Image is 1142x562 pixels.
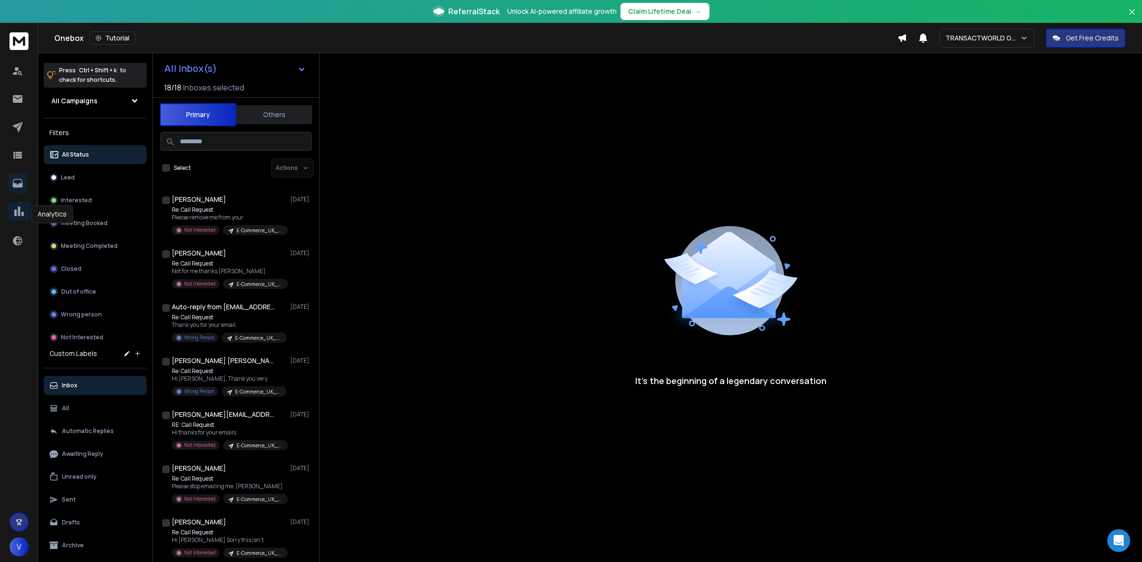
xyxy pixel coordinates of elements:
button: Automatic Replies [44,422,147,441]
p: Not Interested [184,442,216,449]
p: Out of office [61,288,96,296]
button: V [10,537,29,556]
button: Claim Lifetime Deal→ [620,3,709,20]
p: Not Interested [61,334,103,341]
p: Get Free Credits [1066,33,1119,43]
h3: Inboxes selected [183,82,244,93]
p: Not Interested [184,227,216,234]
p: Not Interested [184,280,216,287]
p: Hi thanks for your emails. [172,429,286,436]
p: Awaiting Reply [62,450,103,458]
p: Meeting Completed [61,242,118,250]
p: Re: Call Request [172,206,286,214]
p: RE: Call Request [172,421,286,429]
p: Unlock AI-powered affiliate growth [507,7,617,16]
button: Tutorial [89,31,136,45]
p: Hi [PERSON_NAME] Sorry this isn't [172,536,286,544]
p: Closed [61,265,81,273]
p: E-Commerce_UK_campaign [236,550,282,557]
h1: [PERSON_NAME] [172,463,226,473]
button: All Status [44,145,147,164]
p: Interested [61,197,92,204]
button: All [44,399,147,418]
h1: Auto-reply from [EMAIL_ADDRESS][DOMAIN_NAME] [172,302,276,312]
span: 18 / 18 [164,82,181,93]
p: Thank you for your email. [172,321,286,329]
button: Others [236,104,312,125]
button: Lead [44,168,147,187]
p: Sent [62,496,76,503]
h1: [PERSON_NAME] [172,517,226,527]
h1: [PERSON_NAME] [PERSON_NAME] [172,356,276,365]
label: Select [174,164,191,172]
p: E-Commerce_UK_campaign [235,335,281,342]
button: Primary [160,103,236,126]
button: Meeting Booked [44,214,147,233]
p: [DATE] [290,464,312,472]
span: ReferralStack [448,6,500,17]
p: [DATE] [290,196,312,203]
p: [DATE] [290,411,312,418]
p: E-Commerce_UK_campaign [236,496,282,503]
button: Closed [44,259,147,278]
button: Meeting Completed [44,237,147,256]
p: Press to check for shortcuts. [59,66,126,85]
button: Unread only [44,467,147,486]
p: E-Commerce_UK_campaign [236,442,282,449]
p: E-Commerce_UK_campaign [236,281,282,288]
h1: [PERSON_NAME][EMAIL_ADDRESS][DOMAIN_NAME] [172,410,276,419]
button: Not Interested [44,328,147,347]
p: Wrong person [61,311,102,318]
button: All Inbox(s) [157,59,314,78]
p: [DATE] [290,303,312,311]
button: Out of office [44,282,147,301]
p: Automatic Replies [62,427,114,435]
h3: Custom Labels [49,349,97,358]
p: Meeting Booked [61,219,108,227]
p: It’s the beginning of a legendary conversation [635,374,827,387]
span: Ctrl + Shift + k [78,65,118,76]
button: All Campaigns [44,91,147,110]
button: Inbox [44,376,147,395]
p: Please stop emailing me. [PERSON_NAME] [172,483,286,490]
button: Close banner [1126,6,1138,29]
button: Archive [44,536,147,555]
p: Not Interested [184,549,216,556]
p: TRANSACTWORLD GROUP [945,33,1020,43]
button: Drafts [44,513,147,532]
p: All [62,404,69,412]
p: Re: Call Request [172,367,286,375]
button: Wrong person [44,305,147,324]
div: Onebox [54,31,897,45]
p: Lead [61,174,75,181]
h3: Filters [44,126,147,139]
h1: [PERSON_NAME] [172,248,226,258]
p: [DATE] [290,249,312,257]
p: Archive [62,542,84,549]
button: Sent [44,490,147,509]
p: Re: Call Request [172,314,286,321]
p: Re: Call Request [172,529,286,536]
p: E-Commerce_UK_campaign [235,388,281,395]
p: Please remove me from your [172,214,286,221]
p: [DATE] [290,518,312,526]
p: Hi [PERSON_NAME], Thank you very [172,375,286,383]
p: Re: Call Request [172,260,286,267]
p: E-Commerce_UK_campaign [236,227,282,234]
p: Wrong Person [184,388,214,395]
p: Inbox [62,382,78,389]
h1: [PERSON_NAME] [172,195,226,204]
button: Awaiting Reply [44,444,147,463]
p: Unread only [62,473,97,481]
div: Open Intercom Messenger [1107,529,1130,552]
span: → [695,7,702,16]
p: Re: Call Request [172,475,286,483]
h1: All Inbox(s) [164,64,217,73]
p: Not for me thanks [PERSON_NAME] [172,267,286,275]
p: Drafts [62,519,80,526]
p: All Status [62,151,89,158]
p: Not Interested [184,495,216,503]
button: Interested [44,191,147,210]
